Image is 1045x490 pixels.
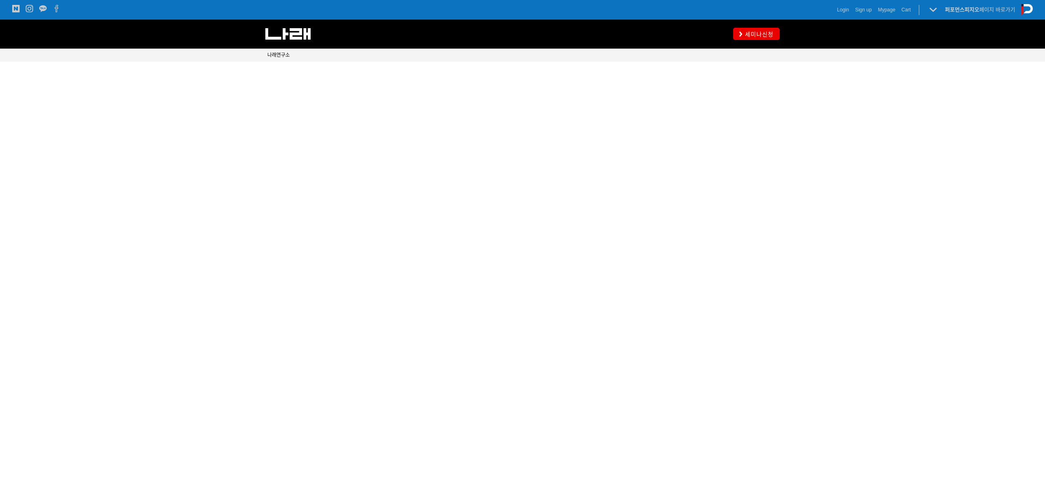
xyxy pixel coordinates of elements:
[267,52,290,58] span: 나래연구소
[837,6,849,14] a: Login
[901,6,911,14] a: Cart
[267,51,290,59] a: 나래연구소
[743,30,774,38] span: 세미나신청
[733,28,780,40] a: 세미나신청
[945,7,979,13] strong: 퍼포먼스피지오
[855,6,872,14] a: Sign up
[945,7,1015,13] a: 퍼포먼스피지오페이지 바로가기
[878,6,896,14] a: Mypage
